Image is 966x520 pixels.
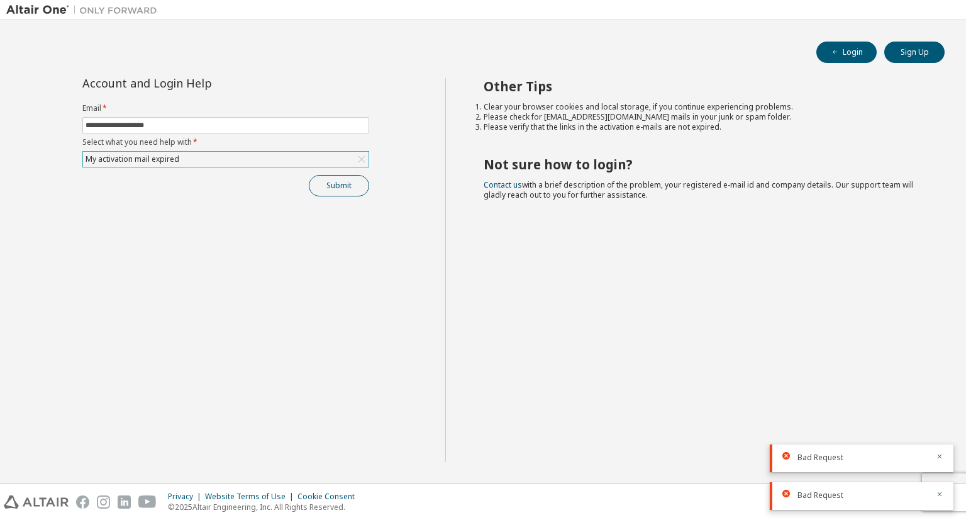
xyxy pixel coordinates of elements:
div: Cookie Consent [297,492,362,502]
img: youtube.svg [138,495,157,509]
button: Sign Up [884,42,945,63]
div: My activation mail expired [84,152,181,166]
div: Website Terms of Use [205,492,297,502]
div: Account and Login Help [82,78,312,88]
h2: Not sure how to login? [484,156,923,172]
img: facebook.svg [76,495,89,509]
div: My activation mail expired [83,152,369,167]
li: Please verify that the links in the activation e-mails are not expired. [484,122,923,132]
button: Login [816,42,877,63]
div: Privacy [168,492,205,502]
img: instagram.svg [97,495,110,509]
li: Clear your browser cookies and local storage, if you continue experiencing problems. [484,102,923,112]
img: Altair One [6,4,164,16]
img: linkedin.svg [118,495,131,509]
img: altair_logo.svg [4,495,69,509]
button: Submit [309,175,369,196]
p: © 2025 Altair Engineering, Inc. All Rights Reserved. [168,502,362,512]
label: Select what you need help with [82,137,369,147]
span: Bad Request [797,453,843,463]
h2: Other Tips [484,78,923,94]
label: Email [82,103,369,113]
li: Please check for [EMAIL_ADDRESS][DOMAIN_NAME] mails in your junk or spam folder. [484,112,923,122]
span: Bad Request [797,490,843,500]
a: Contact us [484,179,522,190]
span: with a brief description of the problem, your registered e-mail id and company details. Our suppo... [484,179,914,200]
